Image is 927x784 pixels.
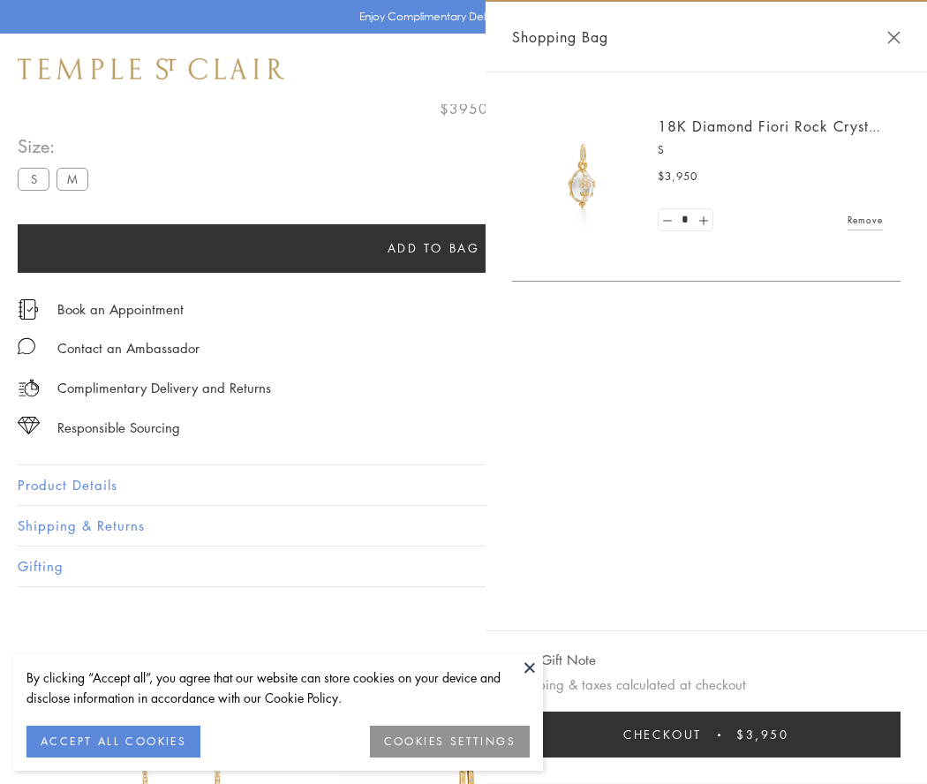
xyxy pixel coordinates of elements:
p: Complimentary Delivery and Returns [57,377,271,399]
div: Contact an Ambassador [57,337,200,359]
a: Remove [848,210,883,230]
span: $3950 [440,97,488,120]
button: Close Shopping Bag [887,31,901,44]
p: Enjoy Complimentary Delivery & Returns [359,8,560,26]
span: Size: [18,132,95,161]
button: Checkout $3,950 [512,712,901,758]
span: Shopping Bag [512,26,608,49]
img: MessageIcon-01_2.svg [18,337,35,355]
div: By clicking “Accept all”, you agree that our website can store cookies on your device and disclos... [26,667,530,708]
button: ACCEPT ALL COOKIES [26,726,200,758]
button: Product Details [18,465,909,505]
img: icon_sourcing.svg [18,417,40,434]
img: Temple St. Clair [18,58,284,79]
p: S [658,141,883,159]
button: Add to bag [18,224,849,273]
label: S [18,168,49,190]
img: icon_delivery.svg [18,377,40,399]
button: Gifting [18,547,909,586]
h3: You May Also Like [44,650,883,678]
a: Book an Appointment [57,299,184,319]
div: Responsible Sourcing [57,417,180,439]
span: Add to bag [388,238,480,258]
button: Add Gift Note [512,649,596,671]
span: Checkout [623,725,702,744]
button: Shipping & Returns [18,506,909,546]
span: $3,950 [658,168,697,185]
a: Set quantity to 2 [694,209,712,231]
span: $3,950 [736,725,789,744]
button: COOKIES SETTINGS [370,726,530,758]
a: Set quantity to 0 [659,209,676,231]
img: P51889-E11FIORI [530,124,636,230]
p: Shipping & taxes calculated at checkout [512,674,901,696]
label: M [57,168,88,190]
img: icon_appointment.svg [18,299,39,320]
